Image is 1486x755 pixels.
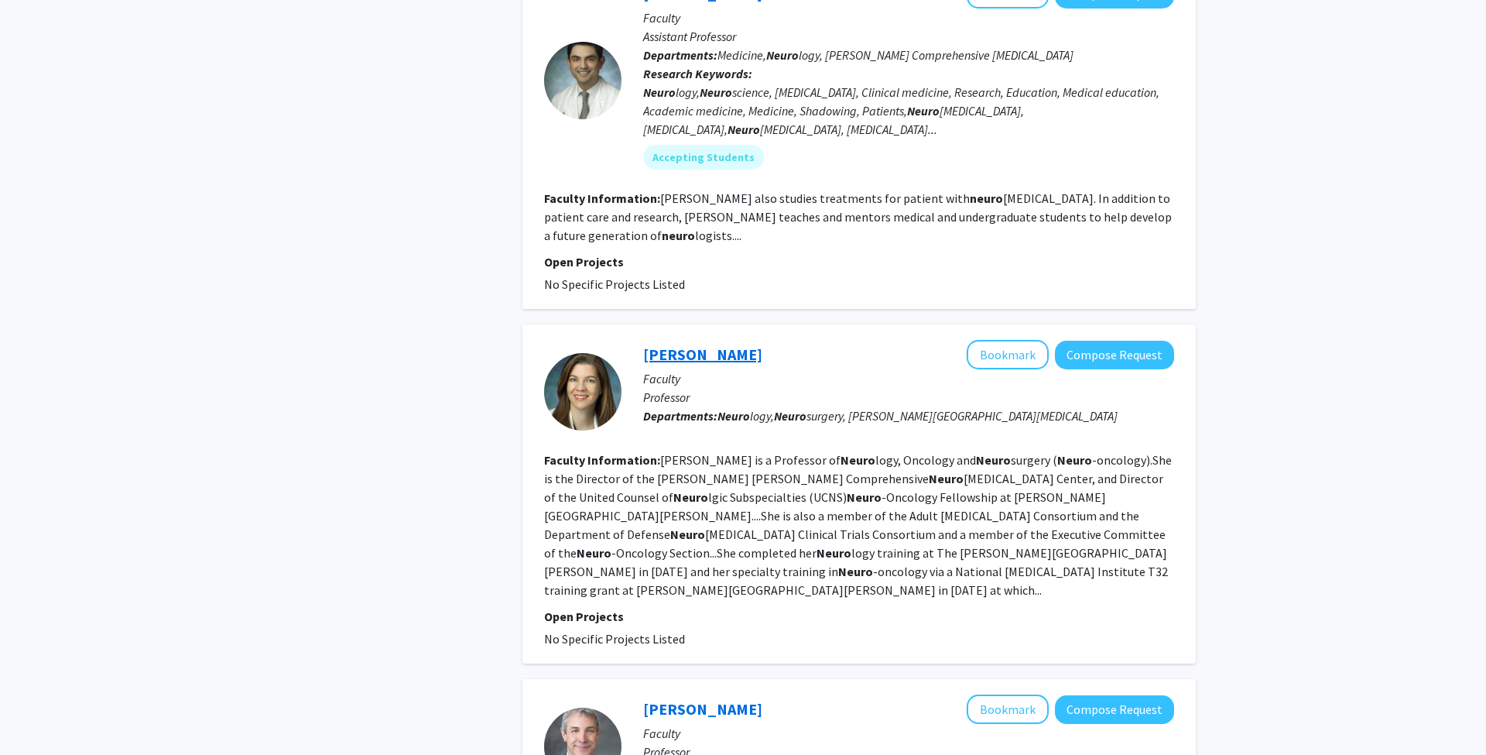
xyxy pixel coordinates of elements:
[976,452,1011,468] b: Neuro
[817,545,851,561] b: Neuro
[1055,341,1174,369] button: Compose Request to Jaishri Blakeley
[970,190,1003,206] b: neuro
[766,47,799,63] b: Neuro
[643,83,1174,139] div: logy, science, [MEDICAL_DATA], Clinical medicine, Research, Education, Medical education, Academi...
[643,9,1174,27] p: Faculty
[700,84,732,100] b: Neuro
[1055,695,1174,724] button: Compose Request to Michael Repka
[717,408,750,424] b: Neuro
[12,685,66,743] iframe: Chat
[544,276,685,292] span: No Specific Projects Listed
[967,340,1049,369] button: Add Jaishri Blakeley to Bookmarks
[673,489,708,505] b: Neuro
[717,47,1073,63] span: Medicine, logy, [PERSON_NAME] Comprehensive [MEDICAL_DATA]
[544,607,1174,626] p: Open Projects
[544,190,660,206] b: Faculty Information:
[643,145,764,170] mat-chip: Accepting Students
[544,631,685,647] span: No Specific Projects Listed
[967,695,1049,724] button: Add Michael Repka to Bookmarks
[643,27,1174,46] p: Assistant Professor
[544,252,1174,271] p: Open Projects
[907,103,940,118] b: Neuro
[662,228,695,243] b: neuro
[544,452,1172,598] fg-read-more: [PERSON_NAME] is a Professor of logy, Oncology and surgery ( -oncology).She is the Director of th...
[643,66,752,81] b: Research Keywords:
[643,84,676,100] b: Neuro
[643,699,762,719] a: [PERSON_NAME]
[774,408,806,424] b: Neuro
[643,345,762,364] a: [PERSON_NAME]
[643,724,1174,743] p: Faculty
[728,122,760,137] b: Neuro
[670,527,705,542] b: Neuro
[841,452,875,468] b: Neuro
[544,452,660,468] b: Faculty Information:
[838,564,873,579] b: Neuro
[544,190,1172,243] fg-read-more: [PERSON_NAME] also studies treatments for patient with [MEDICAL_DATA]. In addition to patient car...
[717,408,1118,424] span: logy, surgery, [PERSON_NAME][GEOGRAPHIC_DATA][MEDICAL_DATA]
[929,471,964,486] b: Neuro
[847,489,882,505] b: Neuro
[643,408,717,424] b: Departments:
[643,388,1174,407] p: Professor
[643,47,717,63] b: Departments:
[1057,452,1092,468] b: Neuro
[643,369,1174,388] p: Faculty
[577,545,611,561] b: Neuro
